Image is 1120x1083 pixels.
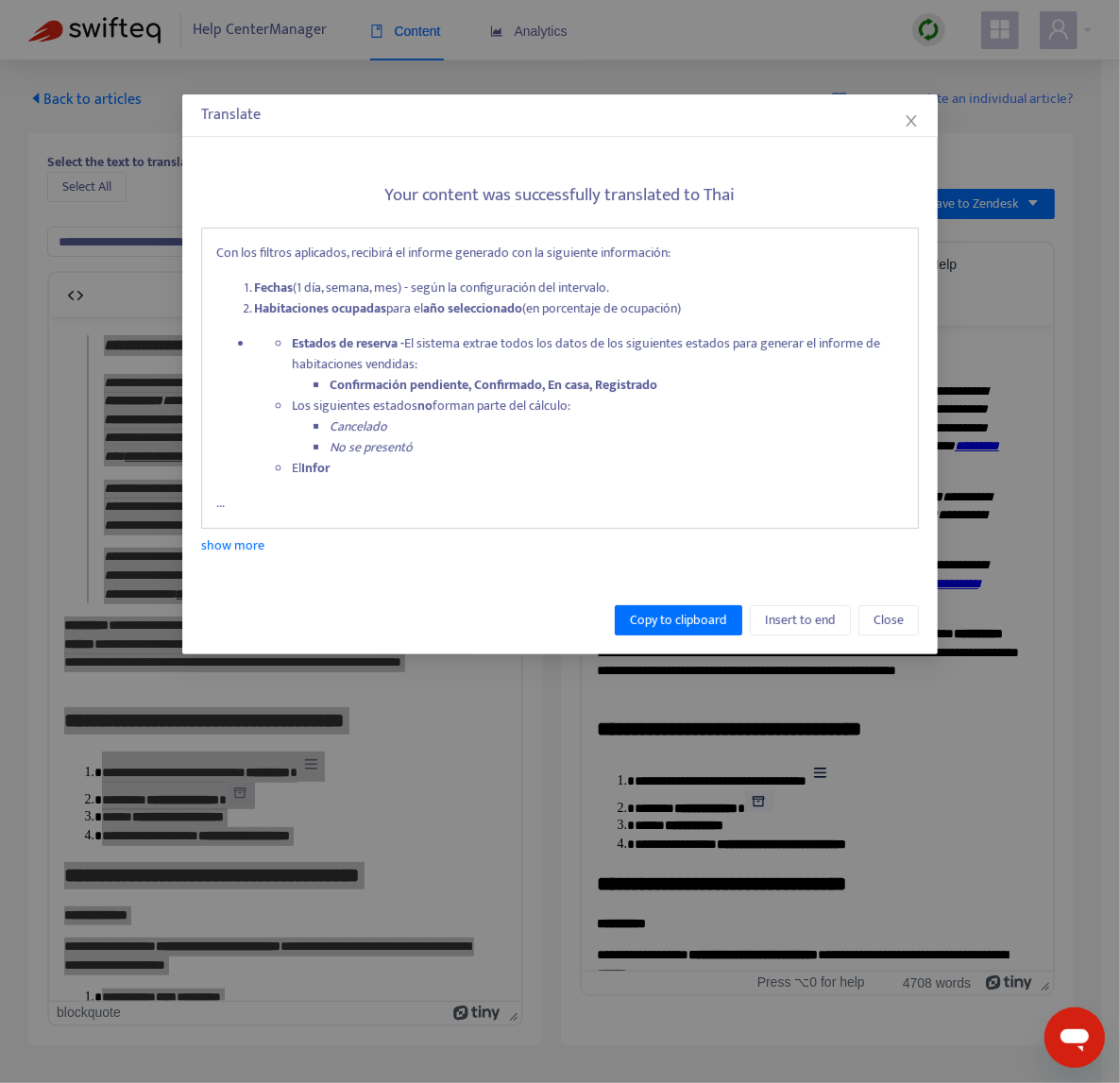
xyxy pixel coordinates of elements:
li: El sistema extrae todos los datos de los siguientes estados para generar el informe de habitacion... [292,333,904,396]
a: show more [201,534,264,556]
strong: Infor [301,457,330,479]
img: 30164082744219 [163,465,192,486]
strong: Estados de reserva - [292,332,404,354]
p: Con los filtros aplicados, recibirá el informe generado con la siguiente información: [216,243,904,263]
span: Insert to end [765,610,836,631]
div: Translate [201,104,919,127]
button: Close [858,605,919,635]
li: El [292,458,904,479]
li: para el (en porcentaje de ocupación) [254,298,904,319]
strong: no [417,395,433,416]
img: 29728710345243 [178,465,206,486]
span: close [904,113,919,128]
strong: Fechas [254,277,293,298]
li: (1 día, semana, mes) - según la configuración del intervalo. [254,278,904,298]
li: Los siguientes estados forman parte del cálculo: [292,396,904,458]
strong: Habitaciones ocupadas [254,297,386,319]
span: Copy to clipboard [630,610,727,631]
em: No se presentó [330,436,413,458]
strong: Confirmación pendiente, Confirmado, En casa, Registrado [330,374,657,396]
button: Close [901,110,922,131]
button: Insert to end [750,605,851,635]
strong: año seleccionado [423,297,522,319]
button: Copy to clipboard [615,605,742,635]
iframe: Button to launch messaging window [1044,1007,1105,1068]
div: ... [201,228,919,529]
em: Cancelado [330,415,387,437]
h5: Your content was successfully translated to Thai [201,185,919,207]
span: Close [874,610,904,631]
